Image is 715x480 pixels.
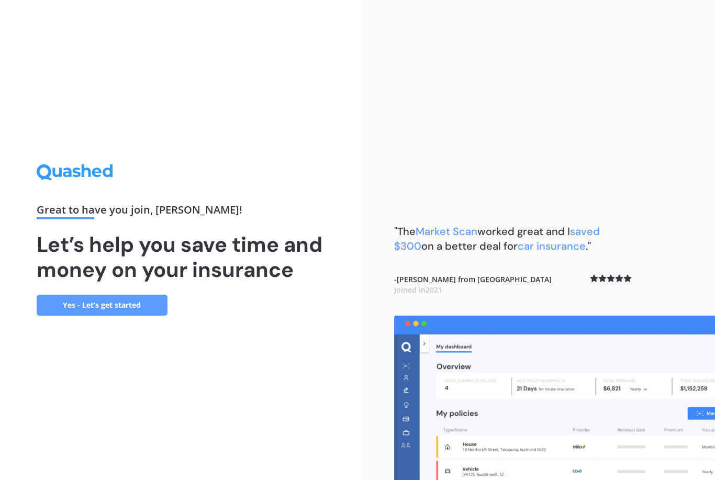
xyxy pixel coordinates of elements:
b: "The worked great and I on a better deal for ." [394,225,600,253]
span: saved $300 [394,225,600,253]
div: Great to have you join , [PERSON_NAME] ! [37,205,327,219]
a: Yes - Let’s get started [37,295,167,316]
span: Market Scan [416,225,477,238]
b: - [PERSON_NAME] from [GEOGRAPHIC_DATA] [394,274,552,295]
span: car insurance [518,239,586,253]
h1: Let’s help you save time and money on your insurance [37,232,327,282]
img: dashboard.webp [394,316,715,480]
span: Joined in 2021 [394,285,442,295]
